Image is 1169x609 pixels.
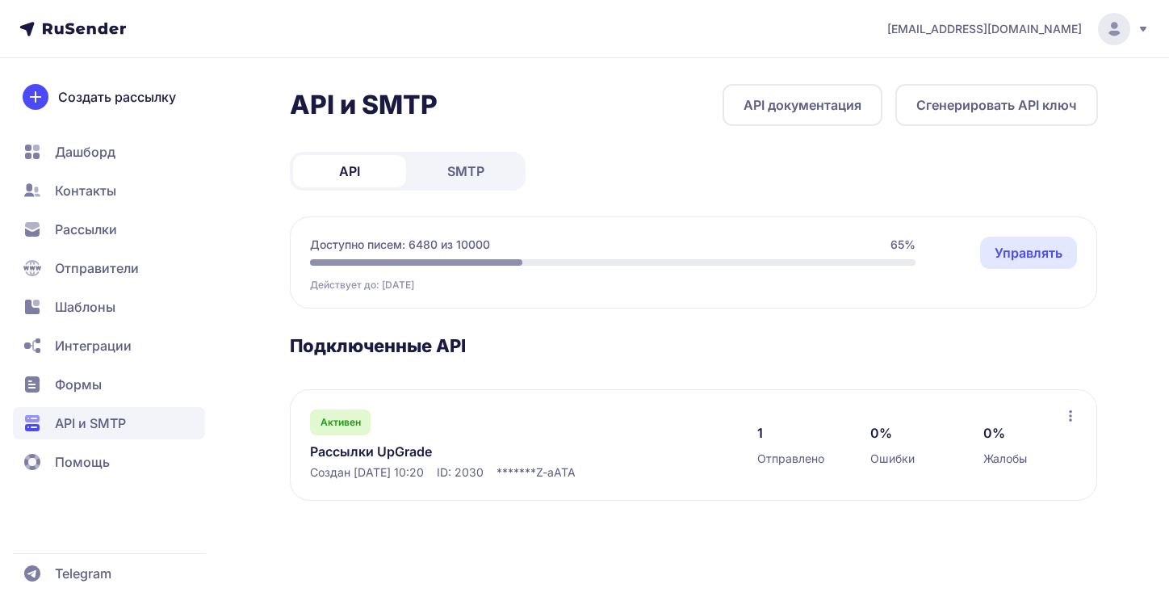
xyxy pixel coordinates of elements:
span: 65% [890,237,916,253]
span: Активен [321,416,361,429]
span: Создать рассылку [58,87,176,107]
span: Жалобы [983,451,1027,467]
a: Рассылки UpGrade [310,442,641,461]
span: Рассылки [55,220,117,239]
span: ID: 2030 [437,464,484,481]
span: 0% [870,423,892,443]
span: Ошибки [870,451,915,467]
span: 0% [983,423,1005,443]
span: Контакты [55,181,116,200]
span: Формы [55,375,102,394]
span: Z-aATA [536,464,576,481]
span: Интеграции [55,336,132,355]
span: Дашборд [55,142,115,162]
a: Telegram [13,557,205,590]
span: API и SMTP [55,414,126,433]
a: SMTP [409,155,522,187]
span: Telegram [55,564,111,583]
span: API [339,162,360,181]
a: API [293,155,406,187]
span: Помощь [55,452,110,472]
h2: API и SMTP [290,89,438,121]
span: SMTP [447,162,484,181]
span: Отправители [55,258,139,278]
a: Управлять [980,237,1077,269]
a: API документация [723,84,882,126]
span: Создан [DATE] 10:20 [310,464,424,481]
span: Отправлено [757,451,824,467]
span: [EMAIL_ADDRESS][DOMAIN_NAME] [887,21,1082,37]
span: Доступно писем: 6480 из 10000 [310,237,490,253]
span: Действует до: [DATE] [310,279,414,292]
span: 1 [757,423,763,443]
span: Шаблоны [55,297,115,317]
button: Сгенерировать API ключ [895,84,1098,126]
h3: Подключенные API [290,334,1098,357]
